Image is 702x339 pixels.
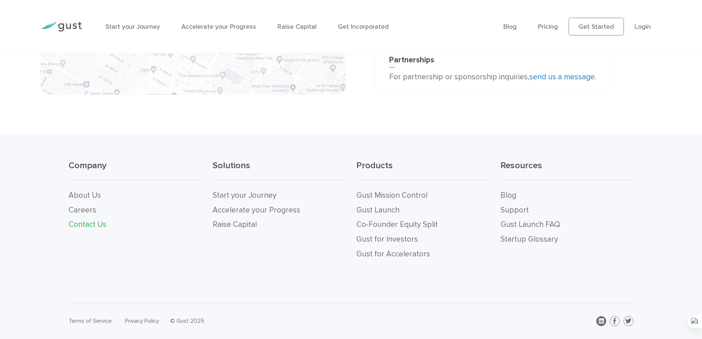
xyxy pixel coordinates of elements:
[69,220,106,229] a: Contact Us
[529,72,595,82] a: send us a message
[277,23,317,31] a: Raise Capital
[356,249,430,259] a: Gust for Accelerators
[213,220,257,229] a: Raise Capital
[105,23,160,31] a: Start your Journey
[500,191,516,200] a: Blog
[170,316,345,326] div: © Gust 2025
[356,205,399,215] a: Gust Launch
[69,191,101,200] a: About Us
[569,18,624,35] a: Get Started
[503,23,517,31] a: Blog
[500,160,633,180] h3: Resources
[41,22,82,32] img: Gust Logo
[69,205,96,215] a: Careers
[213,160,346,180] h3: Solutions
[500,205,529,215] a: Support
[538,23,558,31] a: Pricing
[389,55,596,68] h3: Partnerships
[69,317,112,324] a: Terms of Service
[389,71,596,83] p: For partnership or sponsorship inquiries, .
[500,235,558,244] a: Startup Glossary
[181,23,256,31] a: Accelerate your Progress
[635,23,651,31] a: Login
[356,191,427,200] a: Gust Mission Control
[338,23,389,31] a: Get Incorporated
[213,191,276,200] a: Start your Journey
[69,160,202,180] h3: Company
[356,160,489,180] h3: Products
[500,220,560,229] a: Gust Launch FAQ
[356,235,418,244] a: Gust for Investors
[356,220,438,229] a: Co-Founder Equity Split
[213,205,300,215] a: Accelerate your Progress
[125,317,159,324] a: Privacy Policy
